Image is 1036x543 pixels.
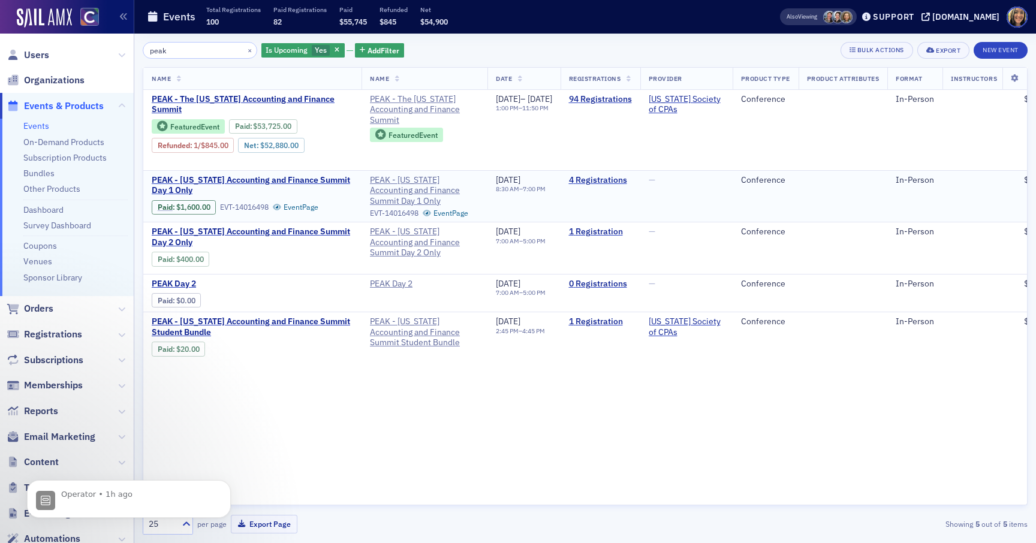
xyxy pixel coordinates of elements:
[201,141,228,150] span: $845.00
[974,42,1028,59] button: New Event
[17,8,72,28] img: SailAMX
[7,328,82,341] a: Registrations
[807,74,879,83] span: Product Attributes
[7,74,85,87] a: Organizations
[152,94,353,115] a: PEAK - The [US_STATE] Accounting and Finance Summit
[24,99,104,113] span: Events & Products
[370,316,479,348] a: PEAK - [US_STATE] Accounting and Finance Summit Student Bundle
[932,11,999,22] div: [DOMAIN_NAME]
[339,17,367,26] span: $55,745
[23,240,57,251] a: Coupons
[235,122,254,131] span: :
[158,141,190,150] a: Refunded
[496,327,519,335] time: 2:45 PM
[152,342,205,356] div: Paid: 2 - $2000
[370,175,479,207] span: PEAK - Colorado Accounting and Finance Summit Day 1 Only
[152,227,353,248] span: PEAK - Colorado Accounting and Finance Summit Day 2 Only
[741,74,790,83] span: Product Type
[896,316,934,327] div: In-Person
[7,507,71,520] a: E-Learning
[163,10,195,24] h1: Events
[176,296,195,305] span: $0.00
[973,518,981,529] strong: 5
[158,255,176,264] span: :
[244,141,260,150] span: Net :
[273,5,327,14] p: Paid Registrations
[152,227,353,248] a: PEAK - [US_STATE] Accounting and Finance Summit Day 2 Only
[974,44,1028,55] a: New Event
[152,94,353,115] span: PEAK - The Colorado Accounting and Finance Summit
[896,74,922,83] span: Format
[158,296,173,305] a: Paid
[370,94,479,126] a: PEAK - The [US_STATE] Accounting and Finance Summit
[152,279,353,289] a: PEAK Day 2
[355,43,404,58] button: AddFilter
[7,379,83,392] a: Memberships
[23,120,49,131] a: Events
[522,327,545,335] time: 4:45 PM
[152,252,209,266] div: Paid: 4 - $40000
[23,168,55,179] a: Bundles
[896,279,934,289] div: In-Person
[231,515,297,533] button: Export Page
[523,237,546,245] time: 5:00 PM
[841,42,913,59] button: Bulk Actions
[370,316,479,348] span: PEAK - Colorado Accounting and Finance Summit Student Bundle
[9,453,249,537] iframe: Intercom notifications message
[24,74,85,87] span: Organizations
[266,45,308,55] span: Is Upcoming
[649,94,724,115] span: Colorado Society of CPAs
[273,17,282,26] span: 82
[522,104,549,112] time: 11:50 PM
[569,279,632,289] a: 0 Registrations
[370,209,418,218] div: EVT-14016498
[152,175,353,196] a: PEAK - [US_STATE] Accounting and Finance Summit Day 1 Only
[649,316,724,337] span: Colorado Society of CPAs
[569,316,632,327] a: 1 Registration
[496,94,552,105] div: –
[158,296,176,305] span: :
[420,5,448,14] p: Net
[152,316,353,337] a: PEAK - [US_STATE] Accounting and Finance Summit Student Bundle
[873,11,914,22] div: Support
[649,316,724,337] a: [US_STATE] Society of CPAs
[787,13,798,20] div: Also
[523,185,546,193] time: 7:00 PM
[1007,7,1028,28] span: Profile
[649,174,655,185] span: —
[7,302,53,315] a: Orders
[206,17,219,26] span: 100
[423,209,468,218] a: EventPage
[741,518,1028,529] div: Showing out of items
[832,11,844,23] span: Pamela Galey-Coleman
[7,49,49,62] a: Users
[7,481,49,494] a: Tasks
[24,405,58,418] span: Reports
[23,204,64,215] a: Dashboard
[235,122,250,131] a: Paid
[370,94,479,126] span: PEAK - The Colorado Accounting and Finance Summit
[23,256,52,267] a: Venues
[260,141,299,150] span: $52,880.00
[787,13,817,21] span: Viewing
[7,99,104,113] a: Events & Products
[857,47,904,53] div: Bulk Actions
[23,272,82,283] a: Sponsor Library
[152,200,216,215] div: Paid: 7 - $160000
[649,74,682,83] span: Provider
[496,327,545,335] div: –
[176,255,204,264] span: $400.00
[72,8,99,28] a: View Homepage
[496,278,520,289] span: [DATE]
[741,175,790,186] div: Conference
[158,345,173,354] a: Paid
[496,226,520,237] span: [DATE]
[158,255,173,264] a: Paid
[496,288,519,297] time: 7:00 AM
[951,74,997,83] span: Instructors
[152,175,353,196] span: PEAK - Colorado Accounting and Finance Summit Day 1 Only
[380,17,396,26] span: $845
